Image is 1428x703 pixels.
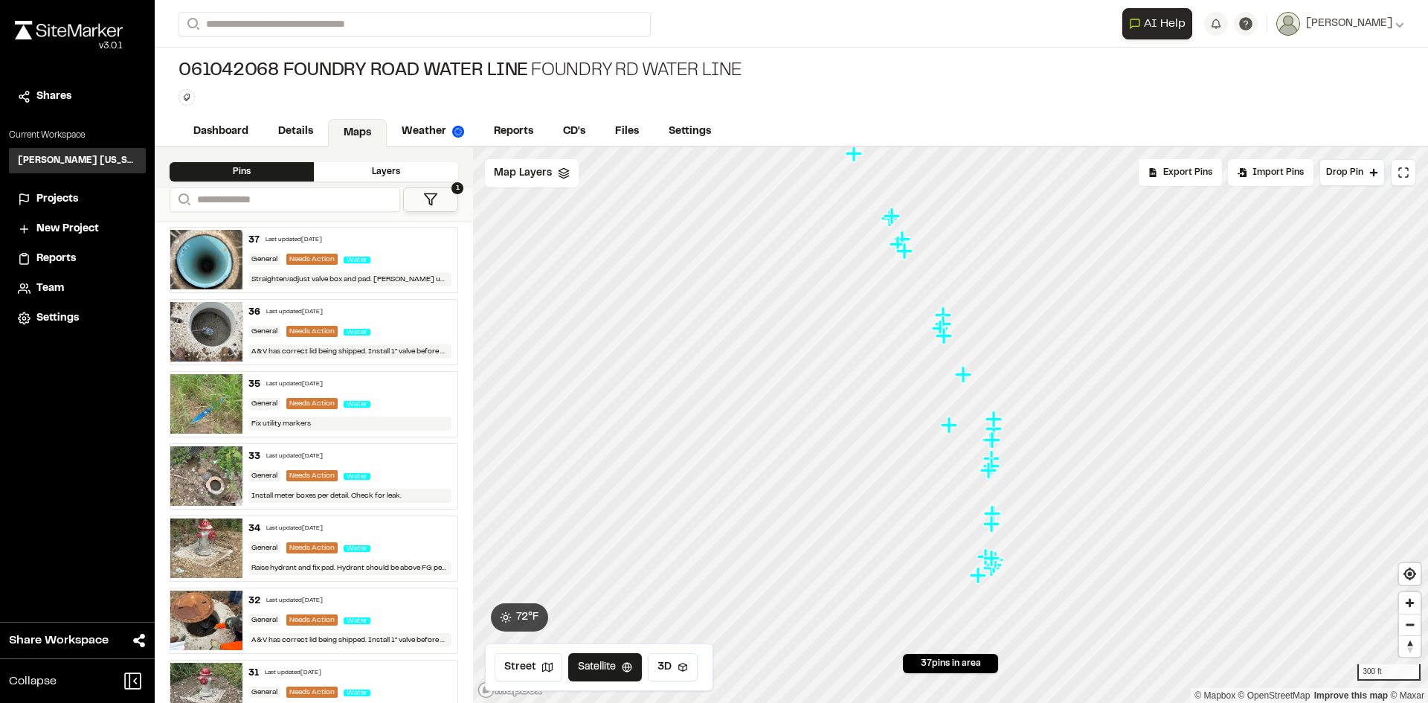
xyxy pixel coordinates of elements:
a: OpenStreetMap [1238,690,1310,701]
button: Find my location [1399,563,1421,585]
div: A&V has correct lid being shipped. Install 1” valve before ARV and insect screen with cap on ARV ... [248,344,452,359]
div: Needs Action [286,254,338,265]
div: 31 [248,667,259,680]
button: 3D [648,653,698,681]
div: Map marker [983,549,1003,568]
button: Search [170,187,196,212]
h3: [PERSON_NAME] [US_STATE] [18,154,137,167]
div: Needs Action [286,398,338,409]
div: General [248,687,280,698]
a: Maxar [1390,690,1424,701]
span: Water [344,690,370,696]
div: General [248,254,280,265]
span: Shares [36,89,71,105]
div: Map marker [845,144,864,163]
button: 72°F [491,603,548,632]
div: Map marker [932,319,951,338]
button: Street [495,653,562,681]
div: Map marker [955,365,974,385]
img: precipai.png [452,126,464,138]
span: Drop Pin [1326,166,1363,179]
canvas: Map [473,147,1428,703]
div: Map marker [936,327,955,346]
button: Edit Tags [178,89,195,106]
span: Collapse [9,672,57,690]
span: Water [344,617,370,624]
div: General [248,470,280,481]
div: Oh geez...please don't... [15,39,123,53]
span: 72 ° F [516,609,539,626]
img: User [1276,12,1300,36]
div: Map marker [935,306,954,325]
div: 37 [248,234,260,247]
div: Last updated [DATE] [266,452,323,461]
div: General [248,614,280,626]
div: Map marker [896,242,916,261]
div: Map marker [983,457,1003,476]
div: Map marker [894,230,913,249]
span: Export Pins [1163,166,1212,179]
div: Map marker [970,566,989,585]
a: Reports [18,251,137,267]
a: Team [18,280,137,297]
div: Map marker [983,449,1003,469]
div: Export pins in P, N, E, Z, D format [1139,159,1222,186]
div: Open AI Assistant [1122,8,1198,39]
a: New Project [18,221,137,237]
div: Last updated [DATE] [266,597,323,606]
span: Water [344,329,370,336]
img: file [170,374,242,434]
a: Mapbox [1194,690,1235,701]
div: Raise hydrant and fix pad. Hydrant should be above FG per detail. [248,561,452,575]
img: rebrand.png [15,21,123,39]
span: New Project [36,221,99,237]
a: Settings [18,310,137,327]
div: Map marker [881,209,901,228]
a: Files [600,118,654,146]
div: 33 [248,450,260,463]
img: file [170,591,242,650]
div: Map marker [984,431,1003,450]
button: Satellite [568,653,642,681]
div: Map marker [890,235,909,254]
span: Reset bearing to north [1399,636,1421,657]
span: AI Help [1144,15,1186,33]
a: Shares [18,89,137,105]
div: General [248,398,280,409]
div: Needs Action [286,542,338,553]
div: 300 ft [1357,664,1421,681]
img: file [170,302,242,362]
div: Last updated [DATE] [266,308,323,317]
div: A&V has correct lid being shipped. Install 1” valve before ARV and insect screen with cap on ARV ... [248,633,452,647]
a: Maps [328,119,387,147]
button: Reset bearing to north [1399,635,1421,657]
button: Zoom in [1399,592,1421,614]
div: Map marker [935,315,954,334]
a: Details [263,118,328,146]
span: Water [344,473,370,480]
div: Last updated [DATE] [265,669,321,678]
div: Needs Action [286,614,338,626]
button: Drop Pin [1319,159,1385,186]
div: Map marker [983,559,1003,578]
span: [PERSON_NAME] [1306,16,1392,32]
p: Current Workspace [9,129,146,142]
div: Needs Action [286,326,338,337]
div: 34 [248,522,260,536]
span: 061042068 Foundry Road Water Line [178,60,528,83]
div: Needs Action [286,470,338,481]
span: Map Layers [494,165,552,182]
span: Water [344,401,370,408]
button: Zoom out [1399,614,1421,635]
div: 36 [248,306,260,319]
div: 35 [248,378,260,391]
span: Share Workspace [9,632,109,649]
div: Map marker [941,416,960,435]
span: Water [344,545,370,552]
div: Fix utility markers [248,417,452,431]
div: Map marker [985,410,1005,429]
div: Last updated [DATE] [266,236,322,245]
